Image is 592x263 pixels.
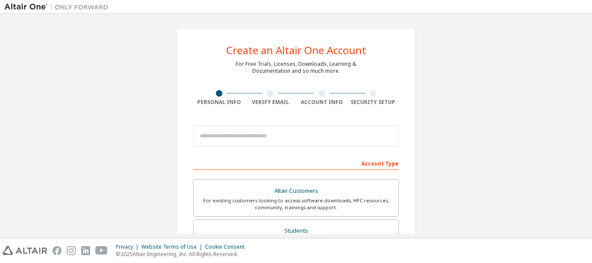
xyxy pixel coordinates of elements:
img: altair_logo.svg [3,246,47,255]
div: For Free Trials, Licenses, Downloads, Learning & Documentation and so much more. [236,61,356,75]
div: Account Info [296,99,348,106]
div: Privacy [116,244,141,250]
p: © 2025 Altair Engineering, Inc. All Rights Reserved. [116,250,250,258]
div: Account Type [193,156,399,170]
div: Altair Customers [199,185,393,197]
div: Create an Altair One Account [226,45,366,55]
img: facebook.svg [52,246,62,255]
div: Students [199,225,393,237]
div: Website Terms of Use [141,244,205,250]
img: youtube.svg [95,246,108,255]
img: Altair One [4,3,113,11]
div: Cookie Consent [205,244,250,250]
div: Personal Info [193,99,245,106]
div: Security Setup [348,99,399,106]
img: linkedin.svg [81,246,90,255]
div: Verify Email [245,99,296,106]
img: instagram.svg [67,246,76,255]
div: For existing customers looking to access software downloads, HPC resources, community, trainings ... [199,197,393,211]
